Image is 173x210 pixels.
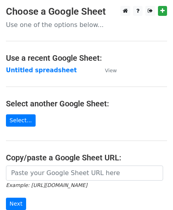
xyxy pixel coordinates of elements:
h4: Select another Google Sheet: [6,99,167,108]
h3: Choose a Google Sheet [6,6,167,17]
small: View [105,67,117,73]
a: Untitled spreadsheet [6,67,77,74]
a: Select... [6,114,36,127]
small: Example: [URL][DOMAIN_NAME] [6,182,87,188]
h4: Copy/paste a Google Sheet URL: [6,153,167,162]
h4: Use a recent Google Sheet: [6,53,167,63]
input: Paste your Google Sheet URL here [6,166,163,181]
a: View [97,67,117,74]
input: Next [6,198,26,210]
p: Use one of the options below... [6,21,167,29]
